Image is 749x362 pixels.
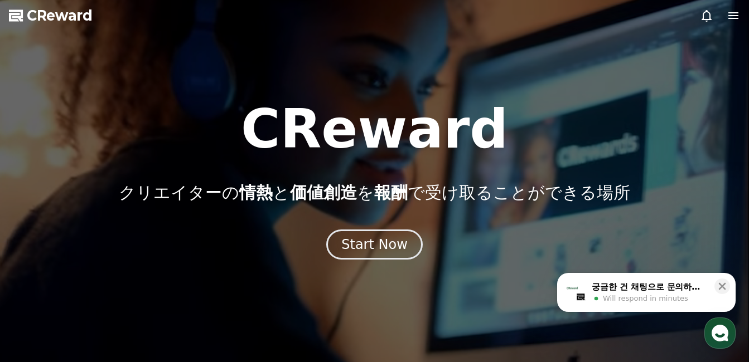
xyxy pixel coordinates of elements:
span: CReward [27,7,93,25]
div: Start Now [341,236,408,253]
button: Start Now [326,229,423,260]
a: CReward [9,7,93,25]
h1: CReward [241,102,508,156]
span: 価値創造 [290,183,357,202]
span: 情熱 [239,183,273,202]
span: 報酬 [374,183,408,202]
p: クリエイターの と を で受け取ることができる場所 [119,183,630,203]
a: Start Now [326,241,423,251]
